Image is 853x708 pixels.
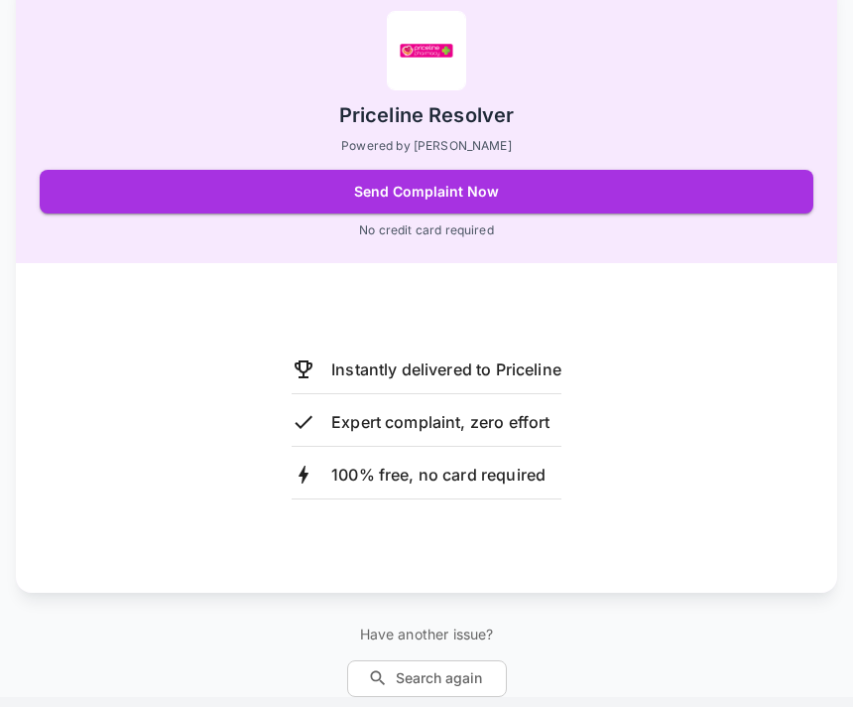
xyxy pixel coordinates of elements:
[359,222,493,240] p: No credit card required
[331,358,561,382] p: Instantly delivered to Priceline
[341,138,512,155] p: Powered by [PERSON_NAME]
[339,103,515,130] h2: Priceline Resolver
[331,411,549,435] p: Expert complaint, zero effort
[347,661,507,698] button: Search again
[347,626,507,645] p: Have another issue?
[331,464,546,488] p: 100% free, no card required
[387,12,466,91] img: Priceline
[40,171,813,214] button: Send Complaint Now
